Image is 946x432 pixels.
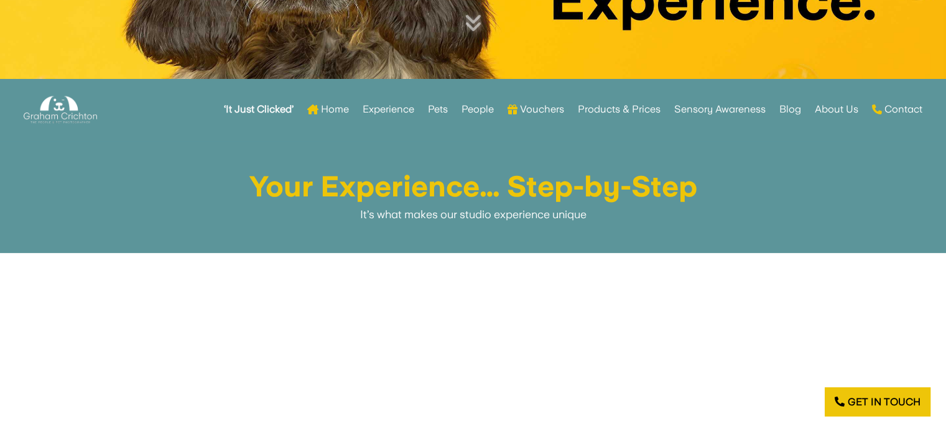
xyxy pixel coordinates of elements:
a: ‘It Just Clicked’ [224,85,294,134]
span: It’s what makes our studio experience unique [360,208,587,221]
strong: ‘It Just Clicked’ [224,105,294,114]
h1: Your Experience… Step-by-Step [31,172,915,207]
a: Products & Prices [578,85,661,134]
a: Sensory Awareness [674,85,766,134]
a: Get in touch [825,387,930,416]
a: Home [307,85,349,134]
a: Pets [428,85,448,134]
img: Graham Crichton Photography Logo - Graham Crichton - Belfast Family & Pet Photography Studio [24,93,97,127]
a: Contact [872,85,922,134]
a: About Us [815,85,858,134]
a: Blog [779,85,801,134]
a: Experience [363,85,414,134]
a: Vouchers [508,85,564,134]
a: People [461,85,494,134]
